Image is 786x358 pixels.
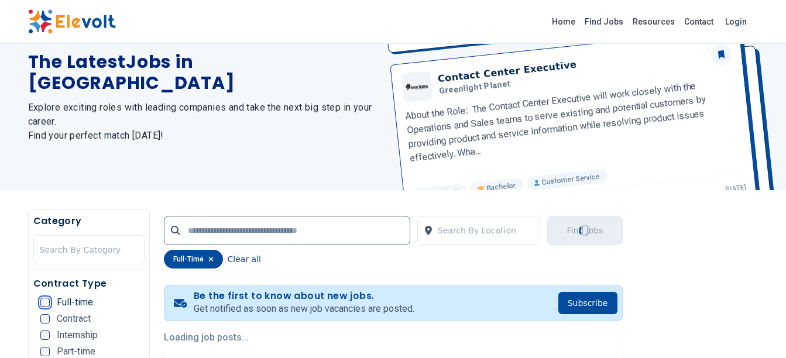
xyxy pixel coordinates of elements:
[28,101,379,143] h2: Explore exciting roles with leading companies and take the next big step in your career. Find you...
[547,12,580,31] a: Home
[33,277,145,291] h5: Contract Type
[57,298,93,307] span: Full-time
[40,298,50,307] input: Full-time
[164,331,623,345] p: Loading job posts...
[228,250,261,268] button: Clear all
[194,290,414,302] h4: Be the first to know about new jobs.
[57,314,91,323] span: Contract
[28,51,379,94] h1: The Latest Jobs in [GEOGRAPHIC_DATA]
[40,347,50,356] input: Part-time
[579,225,591,236] div: Loading...
[194,302,414,316] p: Get notified as soon as new job vacancies are posted.
[628,12,679,31] a: Resources
[33,214,145,228] h5: Category
[679,12,718,31] a: Contact
[57,331,98,340] span: Internship
[558,292,617,314] button: Subscribe
[28,9,116,34] img: Elevolt
[547,216,622,245] button: Find JobsLoading...
[580,12,628,31] a: Find Jobs
[164,250,223,268] div: full-time
[718,10,754,33] a: Login
[40,331,50,340] input: Internship
[40,314,50,323] input: Contract
[57,347,95,356] span: Part-time
[727,302,786,358] iframe: Chat Widget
